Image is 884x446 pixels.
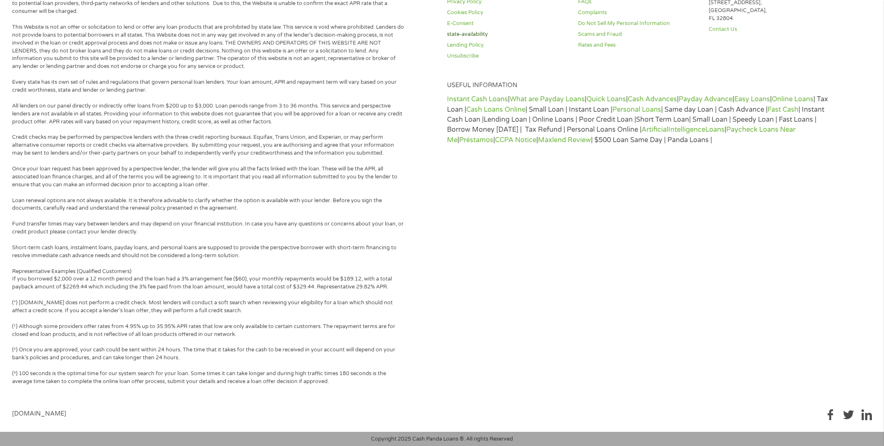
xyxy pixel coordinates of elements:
[768,105,798,114] a: Fast Cash
[642,125,668,134] a: Artificial
[466,105,525,114] a: Cash Loans Online
[447,82,829,90] h4: Useful Information
[578,9,699,17] a: Complaints
[12,23,404,70] p: This Website is not an offer or solicitation to lend or offer any loan products that are prohibit...
[709,25,829,33] a: Contact Us
[12,133,404,157] p: Credit checks may be performed by perspective lenders with the three credit reporting bureaus: Eq...
[612,105,661,114] a: Personal Loans
[447,20,568,28] a: E-Consent
[510,95,585,103] a: What are Payday Loans
[447,94,829,145] p: | | | | | | | Tax Loan | | Small Loan | Instant Loan | | Same day Loan | Cash Advance | | Instant...
[12,299,404,315] p: (*) [DOMAIN_NAME] does not perform a credit check. Most lenders will conduct a soft search when r...
[12,220,404,236] p: Fund transfer times may vary between lenders and may depend on your financial institution. In cas...
[705,125,725,134] a: Loans
[12,165,404,189] p: Once your loan request has been approved by a perspective lender, the lender will give you all th...
[12,102,404,126] p: All lenders on our panel directly or indirectly offer loans from $200 up to $3,000. Loan periods ...
[825,409,836,420] img: facebook.svg
[578,41,699,49] a: Rates and Fees
[12,197,404,213] p: Loan renewal options are not always available. It is therefore advisable to clarify whether the o...
[772,95,813,103] a: Online Loans
[734,95,770,103] a: Easy Loans
[12,78,404,94] p: Every state has its own set of rules and regulations that govern personal loan lenders. Your loan...
[12,346,404,362] p: (²) Once you are approved, your cash could be sent within 24 hours. The time that it takes for th...
[668,125,705,134] a: Intelligence
[447,41,568,49] a: Lending Policy
[12,370,404,386] p: (³) 100 seconds is the optimal time for our system search for your loan. Some times it can take l...
[538,136,591,144] a: Maxlend Review
[495,136,536,144] a: CCPA Notice
[586,95,626,103] a: Quick Loans
[12,268,404,291] p: Representative Examples (Qualified Customers) If you borrowed $2,000 over a 12 month period and t...
[447,9,568,17] a: Cookies Policy
[628,95,677,103] a: Cash Advances
[12,244,404,260] p: Short-term cash loans, instalment loans, payday loans, and personal loans are supposed to provide...
[843,409,854,420] img: twitter.svg
[447,125,796,144] a: Paycheck Loans Near Me
[861,409,872,420] img: linkedin.svg
[447,95,508,103] a: Instant Cash Loans
[447,30,568,38] a: state-availability
[679,95,732,103] a: Payday Advance
[12,323,404,338] p: (¹) Although some providers offer rates from 4.95% up to 35.95% APR rates that low are only avail...
[459,136,493,144] a: Préstamos
[12,409,66,420] div: [DOMAIN_NAME]
[447,52,568,60] a: Unsubscribe
[578,20,699,28] a: Do Not Sell My Personal Information
[578,30,699,38] a: Scams and Fraud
